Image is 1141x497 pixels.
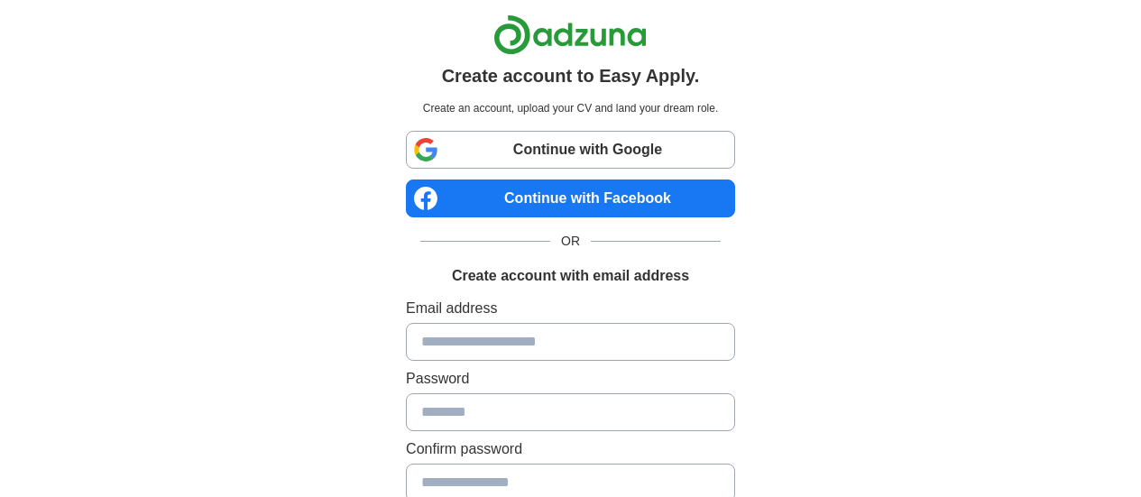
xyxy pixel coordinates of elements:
[406,131,735,169] a: Continue with Google
[550,232,591,251] span: OR
[406,179,735,217] a: Continue with Facebook
[452,265,689,287] h1: Create account with email address
[409,100,732,116] p: Create an account, upload your CV and land your dream role.
[406,298,735,319] label: Email address
[493,14,647,55] img: Adzuna logo
[406,438,735,460] label: Confirm password
[442,62,700,89] h1: Create account to Easy Apply.
[406,368,735,390] label: Password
